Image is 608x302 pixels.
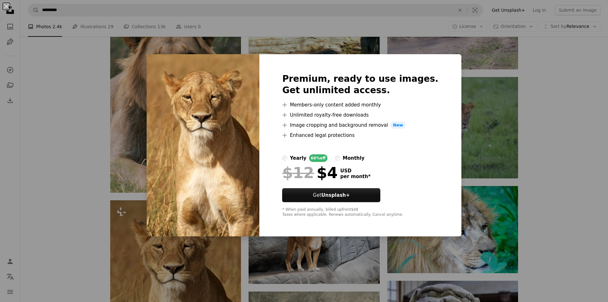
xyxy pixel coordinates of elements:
[282,111,438,119] li: Unlimited royalty-free downloads
[309,154,328,162] div: 66% off
[282,73,438,96] h2: Premium, ready to use images. Get unlimited access.
[335,156,340,161] input: monthly
[282,207,438,217] div: * When paid annually, billed upfront $48 Taxes where applicable. Renews automatically. Cancel any...
[282,121,438,129] li: Image cropping and background removal
[340,168,370,174] span: USD
[390,121,406,129] span: New
[343,154,364,162] div: monthly
[282,188,380,202] button: GetUnsplash+
[282,132,438,139] li: Enhanced legal protections
[282,156,287,161] input: yearly66%off
[321,192,350,198] strong: Unsplash+
[147,54,259,237] img: premium_photo-1661808606844-f5b9d66bee0f
[340,174,370,179] span: per month *
[282,164,338,181] div: $4
[290,154,306,162] div: yearly
[282,164,314,181] span: $12
[282,101,438,109] li: Members-only content added monthly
